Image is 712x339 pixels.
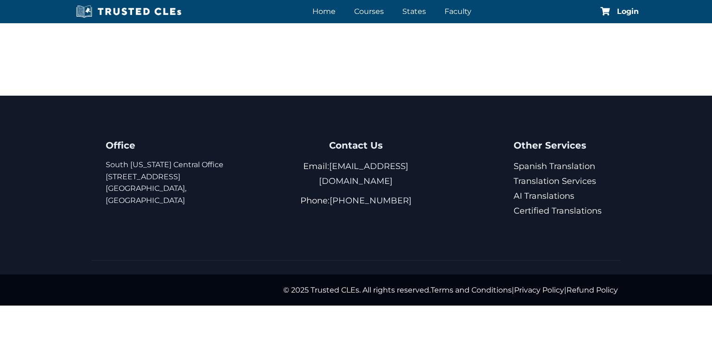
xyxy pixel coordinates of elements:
h4: Contact Us [280,137,432,153]
a: Courses [352,5,386,18]
a: Faculty [442,5,474,18]
img: Trusted CLEs [73,5,184,19]
a: Spanish Translation [514,161,595,171]
a: [PHONE_NUMBER] [330,196,412,206]
p: Email: [280,159,432,189]
h4: Office [106,137,257,153]
a: [EMAIL_ADDRESS][DOMAIN_NAME] [319,161,408,186]
a: Refund Policy [566,286,618,294]
h2: Oops! That page can’t be found. [94,37,531,82]
span: © 2025 Trusted CLEs. All rights reserved. | | [283,286,618,294]
a: South [US_STATE] Central Office[STREET_ADDRESS][GEOGRAPHIC_DATA], [GEOGRAPHIC_DATA] [106,160,223,205]
p: Phone: [280,193,432,208]
h4: Other Services [514,137,606,153]
a: Translation Services [514,176,596,186]
a: Login [617,8,639,15]
a: Privacy Policy [514,286,564,294]
a: Terms and Conditions [431,286,512,294]
a: States [400,5,428,18]
a: AI Translations [514,191,574,201]
a: Home [310,5,338,18]
a: Certified Translations [514,206,602,216]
